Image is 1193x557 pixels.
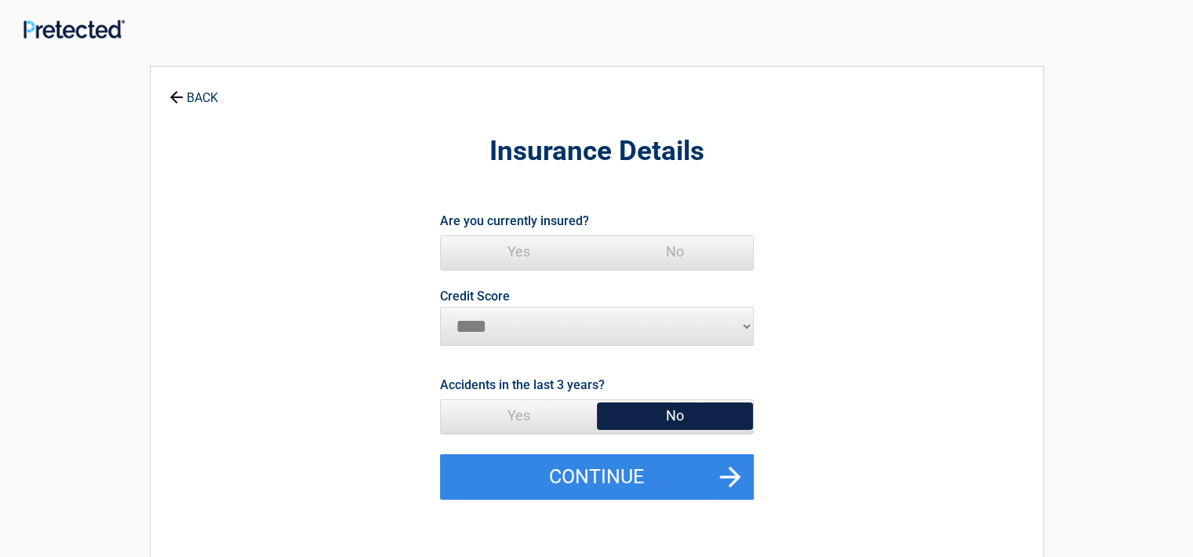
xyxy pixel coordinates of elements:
span: No [597,400,753,431]
img: Main Logo [24,20,125,38]
button: Continue [440,454,754,500]
span: No [597,236,753,268]
label: Are you currently insured? [440,210,589,231]
label: Credit Score [440,290,510,303]
h2: Insurance Details [237,133,957,170]
a: BACK [166,77,221,104]
span: Yes [441,400,597,431]
label: Accidents in the last 3 years? [440,374,605,395]
span: Yes [441,236,597,268]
